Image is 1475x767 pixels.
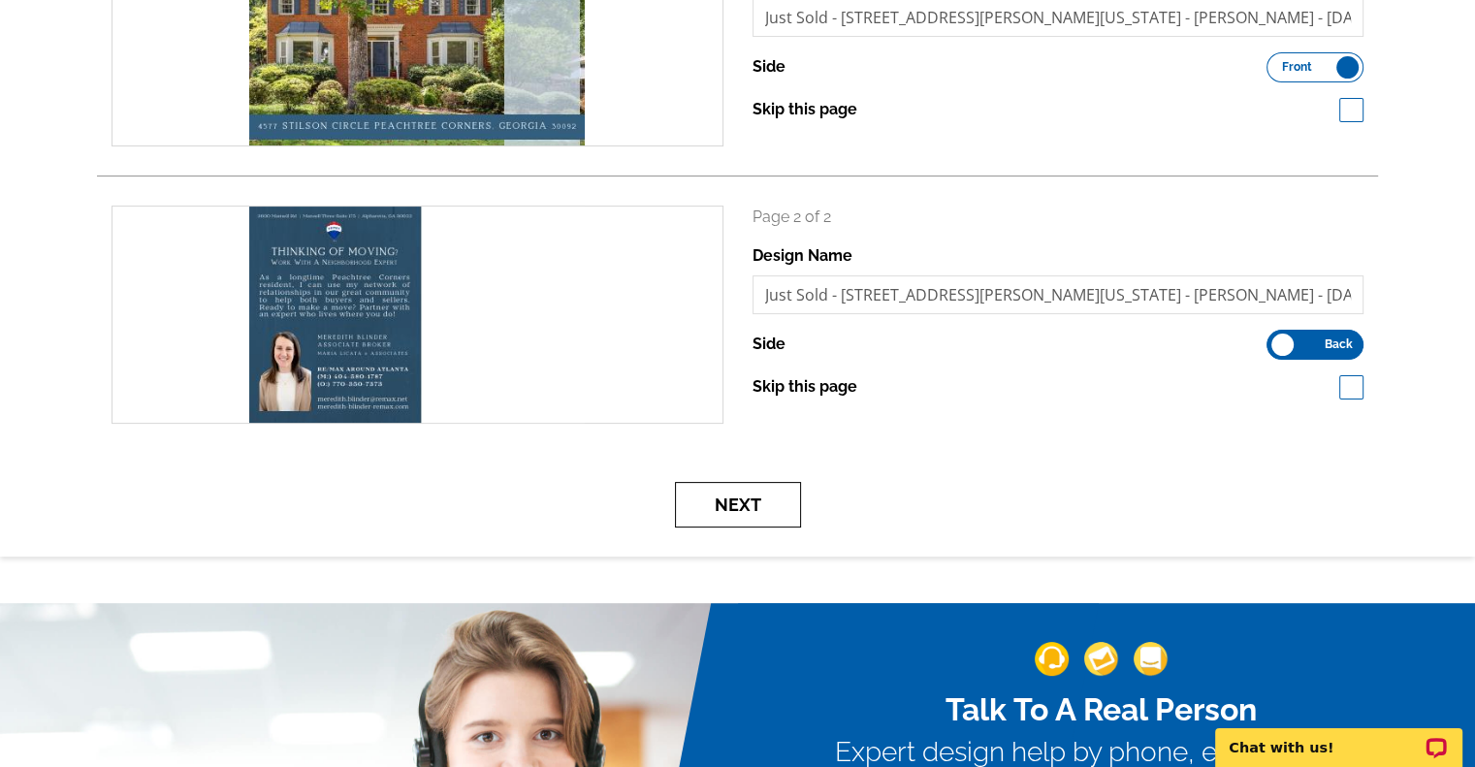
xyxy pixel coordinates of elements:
[753,206,1364,229] p: Page 2 of 2
[753,333,786,356] label: Side
[675,482,801,527] button: Next
[1282,62,1312,72] span: Front
[753,98,857,121] label: Skip this page
[1325,339,1353,349] span: Back
[753,375,857,399] label: Skip this page
[753,275,1364,314] input: File Name
[753,244,852,268] label: Design Name
[835,691,1368,728] h2: Talk To A Real Person
[753,55,786,79] label: Side
[1134,642,1168,676] img: support-img-3_1.png
[1035,642,1069,676] img: support-img-1.png
[1084,642,1118,676] img: support-img-2.png
[1202,706,1475,767] iframe: LiveChat chat widget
